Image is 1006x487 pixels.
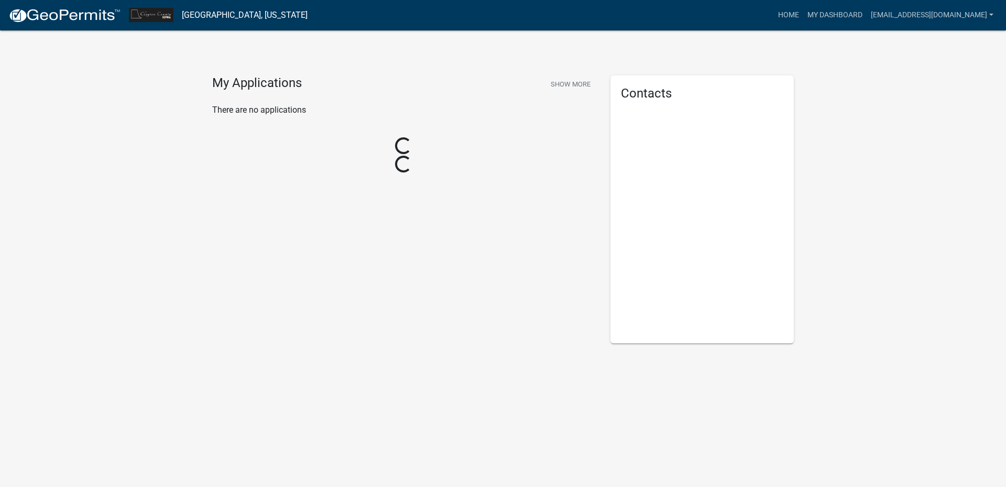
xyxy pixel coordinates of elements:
[212,104,595,116] p: There are no applications
[212,75,302,91] h4: My Applications
[774,5,803,25] a: Home
[803,5,867,25] a: My Dashboard
[867,5,998,25] a: [EMAIL_ADDRESS][DOMAIN_NAME]
[546,75,595,93] button: Show More
[621,86,783,101] h5: Contacts
[129,8,173,22] img: Clayton County, Iowa
[182,6,308,24] a: [GEOGRAPHIC_DATA], [US_STATE]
